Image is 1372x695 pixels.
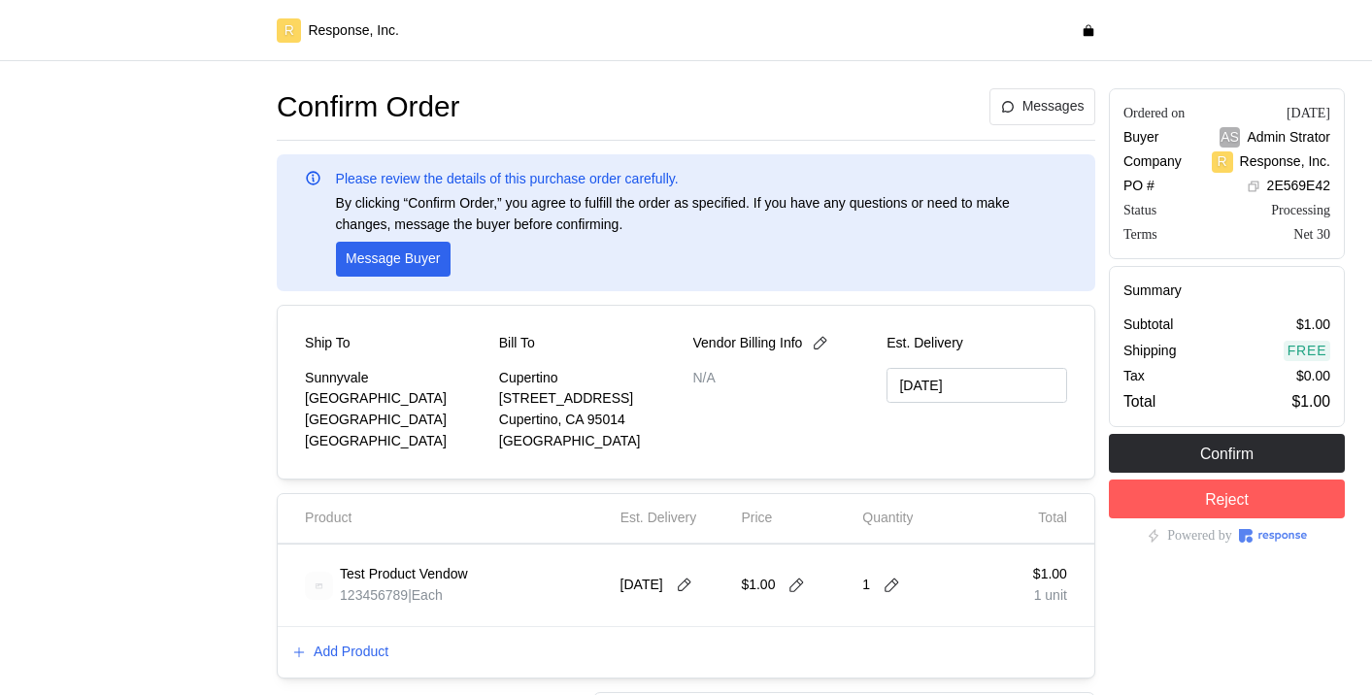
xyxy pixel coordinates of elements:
[1109,480,1345,518] button: Reject
[277,88,459,126] h1: Confirm Order
[1123,127,1159,149] p: Buyer
[1038,508,1067,529] p: Total
[1167,525,1232,546] p: Powered by
[1287,103,1330,123] div: [DATE]
[305,431,485,452] p: [GEOGRAPHIC_DATA]
[336,193,1067,235] p: By clicking “Confirm Order,” you agree to fulfill the order as specified. If you have any questio...
[305,572,333,600] img: svg%3e
[1267,176,1330,197] p: 2E569E42
[340,587,408,603] span: 123456789
[1247,127,1330,149] p: Admin Strator
[314,642,388,663] p: Add Product
[1123,341,1177,362] p: Shipping
[887,368,1067,404] input: MM/DD/YYYY
[1123,389,1155,414] p: Total
[1221,127,1239,149] p: AS
[1033,585,1067,607] p: 1 unit
[693,333,803,354] p: Vendor Billing Info
[741,508,772,529] p: Price
[1218,151,1227,173] p: R
[741,575,775,596] p: $1.00
[1296,314,1330,336] p: $1.00
[1240,151,1330,173] p: Response, Inc.
[291,641,389,664] button: Add Product
[305,410,485,431] p: [GEOGRAPHIC_DATA]
[408,587,443,603] span: | Each
[336,242,451,277] button: Message Buyer
[1293,224,1330,245] div: Net 30
[499,368,680,389] p: Cupertino
[336,169,679,190] p: Please review the details of this purchase order carefully.
[862,575,870,596] p: 1
[1292,389,1330,414] p: $1.00
[1271,200,1330,220] div: Processing
[887,333,1067,354] p: Est. Delivery
[1123,281,1330,301] h5: Summary
[305,508,351,529] p: Product
[620,508,697,529] p: Est. Delivery
[1123,200,1156,220] div: Status
[346,248,440,270] p: Message Buyer
[1288,341,1327,362] p: Free
[989,88,1095,125] button: Messages
[305,388,485,410] p: [GEOGRAPHIC_DATA]
[499,431,680,452] p: [GEOGRAPHIC_DATA]
[308,20,398,42] p: Response, Inc.
[620,575,663,596] p: [DATE]
[305,333,350,354] p: Ship To
[1123,176,1154,197] p: PO #
[1200,442,1254,466] p: Confirm
[499,410,680,431] p: Cupertino, CA 95014
[1022,96,1085,117] p: Messages
[862,508,913,529] p: Quantity
[1123,103,1185,123] div: Ordered on
[1123,366,1145,387] p: Tax
[499,388,680,410] p: [STREET_ADDRESS]
[1123,151,1182,173] p: Company
[499,333,535,354] p: Bill To
[693,368,874,389] p: N/A
[1109,434,1345,473] button: Confirm
[1296,366,1330,387] p: $0.00
[1033,564,1067,585] p: $1.00
[1205,487,1249,512] p: Reject
[284,20,294,42] p: R
[1239,529,1307,543] img: Response Logo
[305,368,485,389] p: Sunnyvale
[340,564,468,585] p: Test Product Vendow
[1123,314,1173,336] p: Subtotal
[1123,224,1157,245] div: Terms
